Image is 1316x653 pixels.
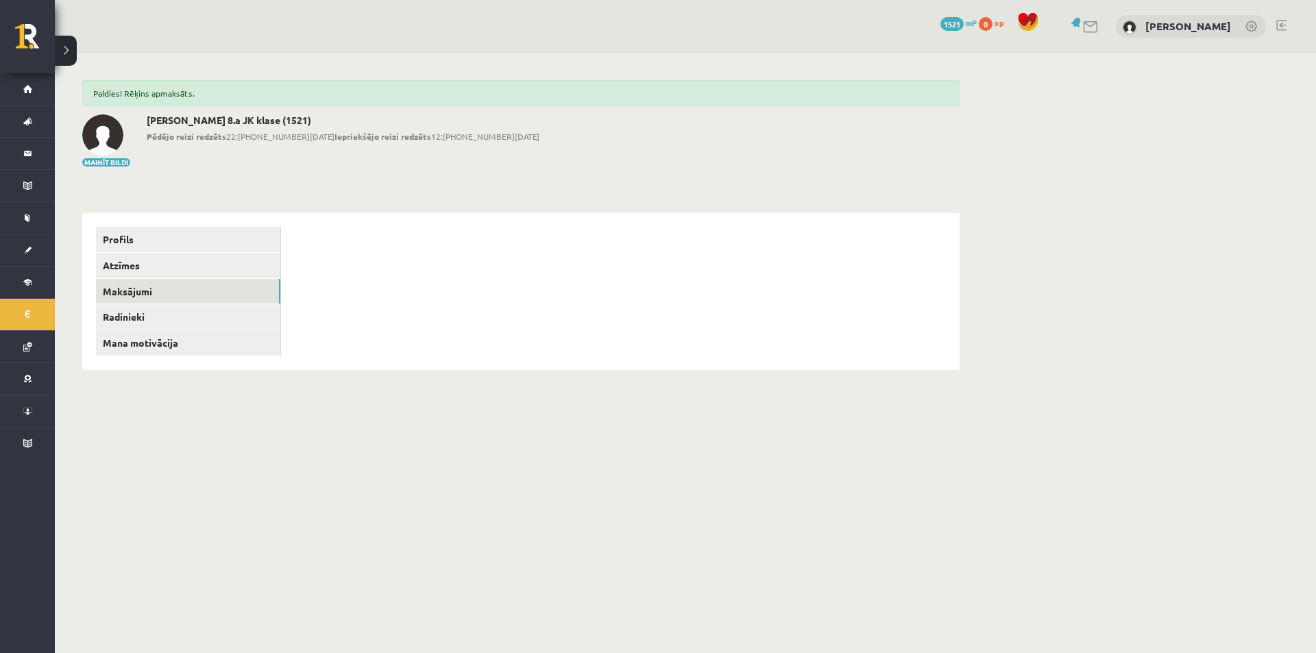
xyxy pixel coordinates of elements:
[82,80,960,106] div: Paldies! Rēķins apmaksāts.
[147,131,226,142] b: Pēdējo reizi redzēts
[147,114,539,126] h2: [PERSON_NAME] 8.a JK klase (1521)
[82,114,123,156] img: Tamāra Māra Rīdere
[995,17,1003,28] span: xp
[96,227,280,252] a: Profils
[979,17,1010,28] a: 0 xp
[1145,19,1231,33] a: [PERSON_NAME]
[940,17,964,31] span: 1521
[15,24,55,58] a: Rīgas 1. Tālmācības vidusskola
[96,304,280,330] a: Radinieki
[979,17,992,31] span: 0
[1123,21,1136,34] img: Tamāra Māra Rīdere
[334,131,431,142] b: Iepriekšējo reizi redzēts
[96,330,280,356] a: Mana motivācija
[940,17,977,28] a: 1521 mP
[82,158,130,167] button: Mainīt bildi
[96,279,280,304] a: Maksājumi
[966,17,977,28] span: mP
[147,130,539,143] span: 22:[PHONE_NUMBER][DATE] 12:[PHONE_NUMBER][DATE]
[96,253,280,278] a: Atzīmes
